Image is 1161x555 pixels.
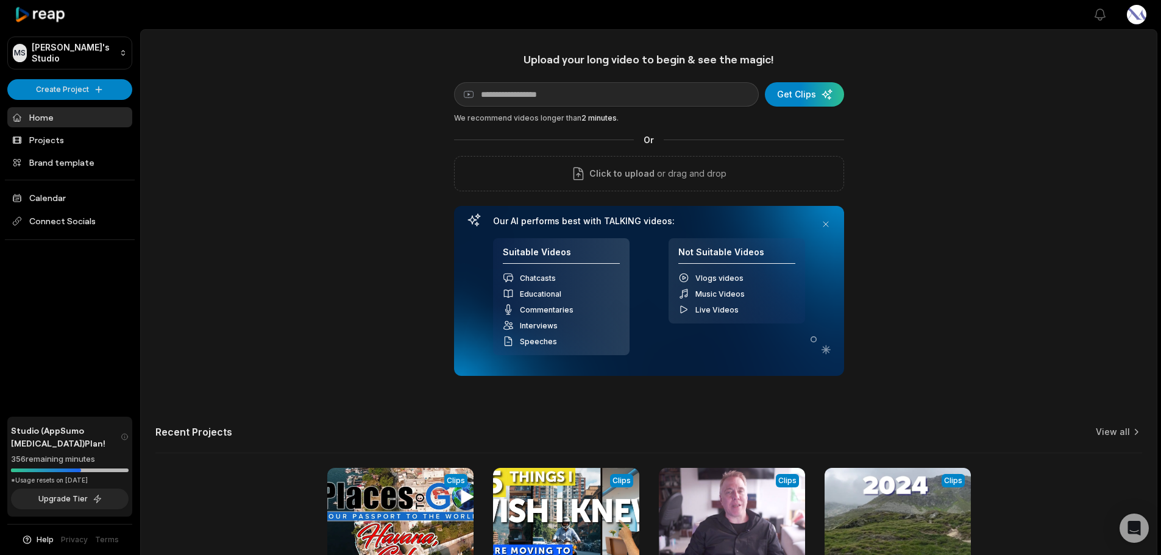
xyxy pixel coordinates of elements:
[493,216,805,227] h3: Our AI performs best with TALKING videos:
[589,166,655,181] span: Click to upload
[520,274,556,283] span: Chatcasts
[32,42,115,64] p: [PERSON_NAME]'s Studio
[11,424,121,450] span: Studio (AppSumo [MEDICAL_DATA]) Plan!
[1096,426,1130,438] a: View all
[520,337,557,346] span: Speeches
[7,188,132,208] a: Calendar
[11,453,129,465] div: 356 remaining minutes
[21,534,54,545] button: Help
[454,52,844,66] h1: Upload your long video to begin & see the magic!
[634,133,664,146] span: Or
[13,44,27,62] div: MS
[520,305,573,314] span: Commentaries
[155,426,232,438] h2: Recent Projects
[11,489,129,509] button: Upgrade Tier
[678,247,795,264] h4: Not Suitable Videos
[7,79,132,100] button: Create Project
[7,107,132,127] a: Home
[454,113,844,124] div: We recommend videos longer than .
[520,321,558,330] span: Interviews
[695,274,744,283] span: Vlogs videos
[37,534,54,545] span: Help
[581,113,617,122] span: 2 minutes
[7,152,132,172] a: Brand template
[503,247,620,264] h4: Suitable Videos
[61,534,88,545] a: Privacy
[655,166,726,181] p: or drag and drop
[695,305,739,314] span: Live Videos
[11,476,129,485] div: *Usage resets on [DATE]
[7,130,132,150] a: Projects
[95,534,119,545] a: Terms
[765,82,844,107] button: Get Clips
[1120,514,1149,543] div: Open Intercom Messenger
[695,289,745,299] span: Music Videos
[520,289,561,299] span: Educational
[7,210,132,232] span: Connect Socials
